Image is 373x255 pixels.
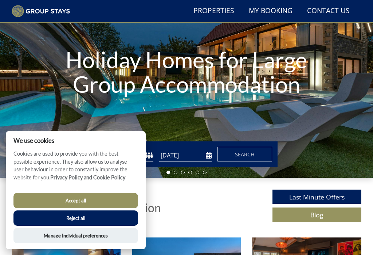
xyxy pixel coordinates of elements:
button: Reject all [13,210,138,226]
button: Accept all [13,193,138,208]
a: My Booking [246,3,295,19]
h2: We use cookies [6,137,146,144]
input: Arrival Date [159,149,212,161]
a: Blog [272,208,361,222]
a: Last Minute Offers [272,190,361,204]
span: Search [235,151,255,158]
a: Contact Us [304,3,353,19]
p: Cookies are used to provide you with the best possible experience. They also allow us to analyse ... [6,150,146,187]
a: Properties [191,3,237,19]
a: Privacy Policy and Cookie Policy [50,174,125,180]
button: Manage Individual preferences [13,228,138,243]
img: Group Stays [12,5,70,18]
button: Search [217,147,272,161]
h1: Holiday Homes for Large Group Accommodation [56,33,317,111]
